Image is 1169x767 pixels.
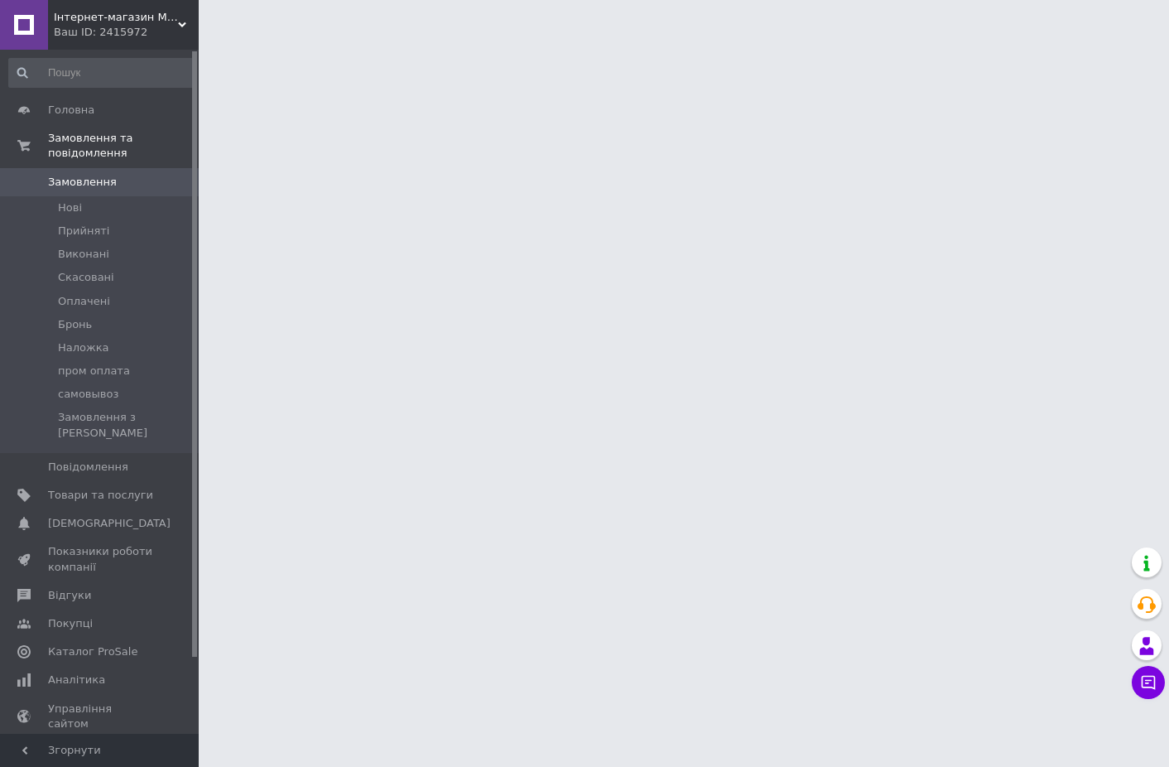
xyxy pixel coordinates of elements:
[48,131,199,161] span: Замовлення та повідомлення
[48,644,137,659] span: Каталог ProSale
[48,544,153,574] span: Показники роботи компанії
[58,200,82,215] span: Нові
[58,317,92,332] span: Бронь
[58,364,130,379] span: пром оплата
[48,702,153,731] span: Управління сайтом
[48,673,105,687] span: Аналітика
[54,25,199,40] div: Ваш ID: 2415972
[48,103,94,118] span: Головна
[48,488,153,503] span: Товари та послуги
[8,58,195,88] input: Пошук
[48,516,171,531] span: [DEMOGRAPHIC_DATA]
[1132,666,1165,699] button: Чат з покупцем
[58,294,110,309] span: Оплачені
[58,270,114,285] span: Скасовані
[58,340,109,355] span: Наложка
[58,387,118,402] span: самовывоз
[58,224,109,239] span: Прийняті
[58,410,194,440] span: Замовлення з [PERSON_NAME]
[48,616,93,631] span: Покупці
[48,175,117,190] span: Замовлення
[48,460,128,475] span: Повідомлення
[48,588,91,603] span: Відгуки
[58,247,109,262] span: Виконані
[54,10,178,25] span: Інтернет-магазин My Beauty Market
